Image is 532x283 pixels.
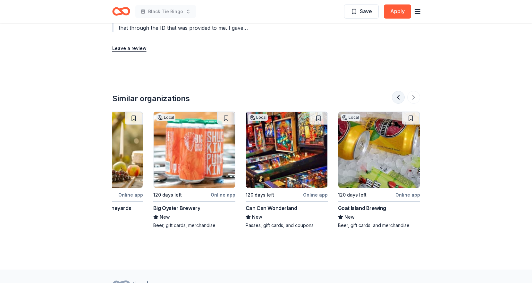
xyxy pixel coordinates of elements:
span: New [344,213,355,221]
span: Black Tie Bingo [148,8,183,15]
img: Image for Big Oyster Brewery [154,112,235,188]
div: Beer, gift cards, merchandise [153,222,235,229]
button: Black Tie Bingo [135,5,196,18]
a: Image for Big Oyster BreweryLocal120 days leftOnline appBig Oyster BreweryNewBeer, gift cards, me... [153,111,235,229]
span: New [252,213,262,221]
button: Save [344,4,379,19]
a: Home [112,4,130,19]
a: Image for Goat Island BrewingLocal120 days leftOnline appGoat Island BrewingNewBeer, gift cards, ... [338,111,420,229]
div: Online app [395,191,420,199]
div: Passes, gift cards, and coupons [246,222,328,229]
div: 120 days left [338,191,367,199]
img: Image for Can Can Wonderland [246,112,327,188]
a: Image for Can Can WonderlandLocal120 days leftOnline appCan Can WonderlandNewPasses, gift cards, ... [246,111,328,229]
button: Leave a review [112,44,147,52]
div: Beer, gift cards, and merchandise [338,222,420,229]
span: Save [360,7,372,15]
div: Local [156,114,175,121]
div: Big Oyster Brewery [153,204,200,212]
span: New [160,213,170,221]
div: Similar organizations [112,93,190,104]
div: 120 days left [153,191,182,199]
div: 120 days left [246,191,274,199]
div: Local [249,114,268,121]
img: Image for Goat Island Brewing [338,112,420,188]
div: Online app [303,191,328,199]
div: Online app [211,191,235,199]
div: Local [341,114,360,121]
div: Can Can Wonderland [246,204,297,212]
div: Goat Island Brewing [338,204,386,212]
div: Online app [118,191,143,199]
button: Apply [384,4,411,19]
